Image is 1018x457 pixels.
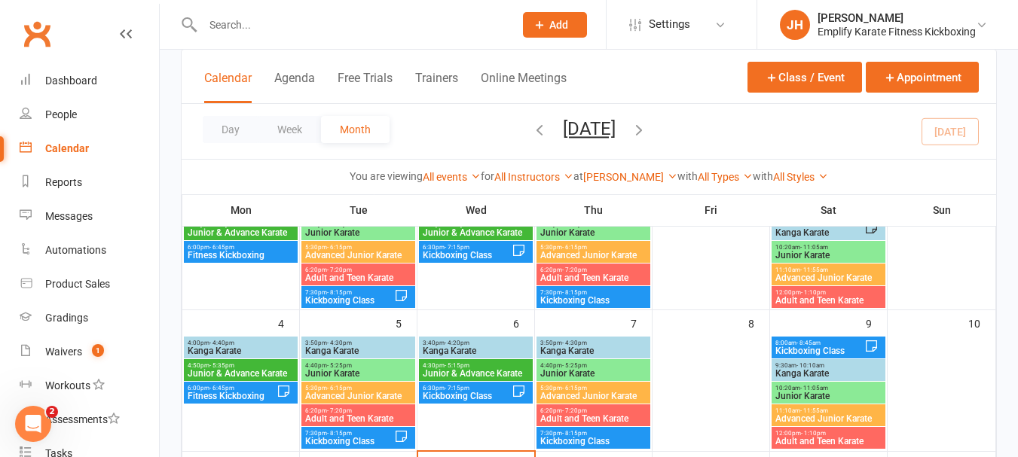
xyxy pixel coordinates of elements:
[20,200,159,233] a: Messages
[573,170,583,182] strong: at
[775,340,864,346] span: 8:00am
[540,437,647,446] span: Kickboxing Class
[562,362,587,369] span: - 5:25pm
[549,19,568,31] span: Add
[396,310,417,335] div: 5
[540,340,647,346] span: 3:50pm
[540,346,647,355] span: Kanga Karate
[321,116,390,143] button: Month
[562,407,587,414] span: - 7:20pm
[422,244,512,251] span: 6:30pm
[20,233,159,267] a: Automations
[796,362,824,369] span: - 10:10am
[187,251,295,260] span: Fitness Kickboxing
[773,171,828,183] a: All Styles
[45,244,106,256] div: Automations
[415,71,458,103] button: Trainers
[747,62,862,93] button: Class / Event
[300,194,417,226] th: Tue
[187,340,295,346] span: 4:00pm
[562,244,587,251] span: - 6:15pm
[304,296,394,305] span: Kickboxing Class
[540,289,647,296] span: 7:30pm
[801,430,826,437] span: - 1:10pm
[775,228,864,237] span: Kanga Karate
[274,71,315,103] button: Agenda
[327,430,352,437] span: - 8:15pm
[417,194,535,226] th: Wed
[327,289,352,296] span: - 8:15pm
[540,244,647,251] span: 5:30pm
[653,194,770,226] th: Fri
[20,98,159,132] a: People
[327,340,352,346] span: - 4:30pm
[562,430,587,437] span: - 8:15pm
[540,414,647,423] span: Adult and Teen Karate
[278,310,299,335] div: 4
[540,296,647,305] span: Kickboxing Class
[540,430,647,437] span: 7:30pm
[753,170,773,182] strong: with
[304,362,412,369] span: 4:40pm
[775,296,882,305] span: Adult and Teen Karate
[187,391,277,401] span: Fitness Kickboxing
[45,413,120,425] div: Assessments
[198,14,503,35] input: Search...
[540,273,647,282] span: Adult and Teen Karate
[20,166,159,200] a: Reports
[422,251,512,260] span: Kickboxing Class
[327,385,352,391] span: - 6:15pm
[350,170,423,182] strong: You are viewing
[327,244,352,251] span: - 6:15pm
[304,414,412,423] span: Adult and Teen Karate
[775,385,882,391] span: 10:20am
[800,244,828,251] span: - 11:05am
[182,194,300,226] th: Mon
[209,340,234,346] span: - 4:40pm
[796,340,821,346] span: - 8:45am
[304,228,412,237] span: Junior Karate
[866,62,979,93] button: Appointment
[209,362,234,369] span: - 5:35pm
[775,346,864,355] span: Kickboxing Class
[494,171,573,183] a: All Instructors
[304,437,394,446] span: Kickboxing Class
[481,170,494,182] strong: for
[563,118,616,139] button: [DATE]
[481,71,567,103] button: Online Meetings
[422,391,512,401] span: Kickboxing Class
[45,379,90,391] div: Workouts
[775,430,882,437] span: 12:00pm
[20,267,159,301] a: Product Sales
[92,344,104,357] span: 1
[818,25,976,38] div: Emplify Karate Fitness Kickboxing
[770,194,888,226] th: Sat
[445,244,469,251] span: - 7:15pm
[540,369,647,378] span: Junior Karate
[775,369,882,378] span: Kanga Karate
[775,414,882,423] span: Advanced Junior Karate
[562,340,587,346] span: - 4:30pm
[45,75,97,87] div: Dashboard
[445,385,469,391] span: - 7:15pm
[45,142,89,154] div: Calendar
[20,403,159,437] a: Assessments
[304,273,412,282] span: Adult and Teen Karate
[540,385,647,391] span: 5:30pm
[968,310,995,335] div: 10
[187,244,295,251] span: 6:00pm
[677,170,698,182] strong: with
[583,171,677,183] a: [PERSON_NAME]
[209,385,234,391] span: - 6:45pm
[327,267,352,273] span: - 7:20pm
[800,407,828,414] span: - 11:55am
[800,267,828,273] span: - 11:55am
[304,369,412,378] span: Junior Karate
[540,407,647,414] span: 6:20pm
[304,289,394,296] span: 7:30pm
[20,132,159,166] a: Calendar
[18,15,56,53] a: Clubworx
[45,346,82,358] div: Waivers
[780,10,810,40] div: JH
[649,8,690,41] span: Settings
